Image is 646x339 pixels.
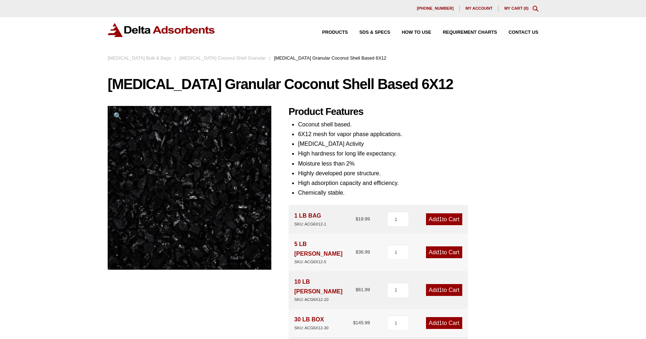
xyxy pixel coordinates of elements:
div: 5 LB [PERSON_NAME] [294,239,356,265]
span: [MEDICAL_DATA] Granular Coconut Shell Based 6X12 [274,55,386,61]
div: SKU: ACG6X12-5 [294,259,356,265]
span: : [175,55,176,61]
div: 1 LB BAG [294,211,326,227]
span: Requirement Charts [443,30,497,35]
a: Products [311,30,348,35]
img: Activated Carbon Mesh Granular [108,106,271,270]
li: 6X12 mesh for vapor phase applications. [298,129,538,139]
span: [PHONE_NUMBER] [417,6,454,10]
a: My Cart (0) [504,6,529,10]
a: Add1to Cart [426,284,462,296]
h1: [MEDICAL_DATA] Granular Coconut Shell Based 6X12 [108,76,538,92]
img: Delta Adsorbents [108,23,215,37]
a: [PHONE_NUMBER] [411,6,460,11]
bdi: 61.99 [356,287,370,292]
div: Toggle Modal Content [533,6,538,11]
bdi: 19.99 [356,216,370,222]
span: My account [465,6,492,10]
span: $ [356,216,358,222]
li: Chemically stable. [298,188,538,198]
li: Coconut shell based. [298,120,538,129]
span: 0 [525,6,527,10]
a: Contact Us [497,30,538,35]
span: 1 [439,320,442,326]
span: 1 [439,216,442,222]
a: My account [460,6,498,11]
span: $ [356,287,358,292]
li: High adsorption capacity and efficiency. [298,178,538,188]
span: 🔍 [113,112,122,120]
span: $ [356,249,358,255]
h2: Product Features [289,106,538,118]
a: Activated Carbon Mesh Granular [108,184,271,190]
div: SKU: ACG6X12-30 [294,325,328,331]
span: $ [353,320,356,325]
span: Contact Us [509,30,538,35]
div: SKU: ACG6X12-10 [294,296,356,303]
div: 10 LB [PERSON_NAME] [294,277,356,303]
li: [MEDICAL_DATA] Activity [298,139,538,149]
li: Moisture less than 2% [298,159,538,168]
a: [MEDICAL_DATA] Bulk & Bags [108,55,171,61]
div: SKU: ACG6X12-1 [294,221,326,228]
a: Add1to Cart [426,246,462,258]
bdi: 145.99 [353,320,370,325]
span: : [269,55,271,61]
span: SDS & SPECS [359,30,390,35]
div: 30 LB BOX [294,315,328,331]
span: 1 [439,287,442,293]
a: Requirement Charts [431,30,497,35]
a: [MEDICAL_DATA] Coconut Shell Granular [179,55,266,61]
a: How to Use [390,30,431,35]
a: View full-screen image gallery [108,106,127,126]
a: SDS & SPECS [348,30,390,35]
a: Add1to Cart [426,317,462,329]
span: 1 [439,249,442,255]
bdi: 36.99 [356,249,370,255]
li: Highly developed pore structure. [298,168,538,178]
li: High hardness for long life expectancy. [298,149,538,158]
a: Add1to Cart [426,213,462,225]
span: Products [322,30,348,35]
span: How to Use [402,30,431,35]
